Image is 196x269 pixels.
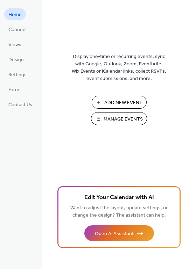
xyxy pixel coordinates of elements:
button: Manage Events [91,112,147,125]
span: Edit Your Calendar with AI [84,193,154,203]
a: Settings [4,68,31,80]
span: Design [8,56,24,64]
span: Home [8,11,22,19]
span: Form [8,86,19,94]
a: Views [4,38,26,50]
span: Contact Us [8,101,32,109]
span: Add New Event [104,99,142,107]
a: Contact Us [4,99,36,110]
span: Manage Events [104,116,143,123]
a: Design [4,53,28,65]
a: Connect [4,23,31,35]
span: Want to adjust the layout, update settings, or change the design? The assistant can help. [70,203,168,220]
span: Display one-time or recurring events, sync with Google, Outlook, Zoom, Eventbrite, Wix Events or ... [72,53,166,82]
span: Open AI Assistant [95,230,134,238]
span: Settings [8,71,27,79]
a: Home [4,8,26,20]
span: Connect [8,26,27,34]
span: Views [8,41,21,49]
a: Form [4,83,23,95]
button: Open AI Assistant [84,225,154,241]
button: Add New Event [92,96,147,109]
